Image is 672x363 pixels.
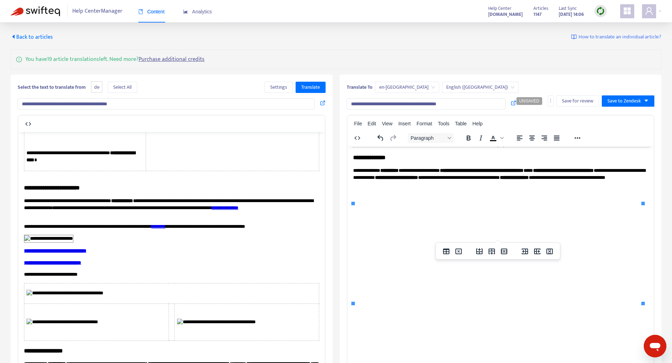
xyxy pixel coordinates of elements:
strong: [DOMAIN_NAME] [488,11,523,18]
button: Table properties [440,246,452,256]
button: Save for review [556,95,599,107]
span: Help Center [488,5,511,12]
img: Swifteq [11,6,60,16]
strong: 1147 [533,11,541,18]
span: How to translate an individual article? [579,33,661,41]
span: Help Center Manager [72,5,122,18]
span: more [548,98,553,103]
span: English (UK) [446,82,514,93]
span: Articles [533,5,548,12]
a: [DOMAIN_NAME] [488,10,523,18]
button: Align center [526,133,538,143]
button: Translate [296,82,326,93]
button: Delete column [544,246,556,256]
button: Delete table [453,246,465,256]
a: Purchase additional credits [139,55,205,64]
span: Edit [368,121,376,126]
button: Reveal or hide additional toolbar items [571,133,583,143]
button: Align left [514,133,526,143]
button: Block Paragraph [408,133,454,143]
span: user [645,7,653,15]
div: Text color Black [487,133,505,143]
span: Tools [438,121,449,126]
span: Content [138,9,165,14]
button: Insert column after [531,246,543,256]
span: appstore [623,7,631,15]
span: Table [455,121,467,126]
span: Select All [113,83,132,91]
button: Italic [475,133,487,143]
span: UNSAVED [519,99,539,104]
span: File [354,121,362,126]
span: caret-down [644,98,649,103]
span: Settings [270,83,287,91]
span: Insert [398,121,411,126]
span: Save for review [562,97,593,105]
span: en-gb [379,82,435,93]
span: Help [472,121,483,126]
span: info-circle [16,55,22,62]
button: Save to Zendeskcaret-down [602,95,654,107]
span: book [138,9,143,14]
span: Last Sync [559,5,577,12]
button: Redo [387,133,399,143]
button: Insert row after [486,246,498,256]
button: Bold [462,133,474,143]
span: Save to Zendesk [607,97,641,105]
span: Translate [301,83,320,91]
button: Select All [108,82,137,93]
button: Insert row before [473,246,485,256]
img: sync.dc5367851b00ba804db3.png [596,7,605,15]
span: area-chart [183,9,188,14]
button: Delete row [498,246,510,256]
span: Back to articles [11,32,53,42]
a: How to translate an individual article? [571,33,661,41]
span: caret-left [11,34,16,39]
p: You have 19 article translations left. Need more? [25,55,205,64]
button: Insert column before [519,246,531,256]
b: Translate To [347,83,373,91]
span: de [91,81,102,93]
strong: [DATE] 14:06 [559,11,584,18]
button: Justify [551,133,563,143]
button: Align right [538,133,550,143]
b: Select the text to translate from [18,83,86,91]
iframe: Schaltfläche zum Öffnen des Messaging-Fensters [644,335,666,357]
button: more [548,95,553,107]
span: View [382,121,393,126]
span: Format [417,121,432,126]
img: image-link [571,34,577,40]
button: Undo [375,133,387,143]
span: Analytics [183,9,212,14]
button: Settings [265,82,293,93]
span: Paragraph [411,135,445,141]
